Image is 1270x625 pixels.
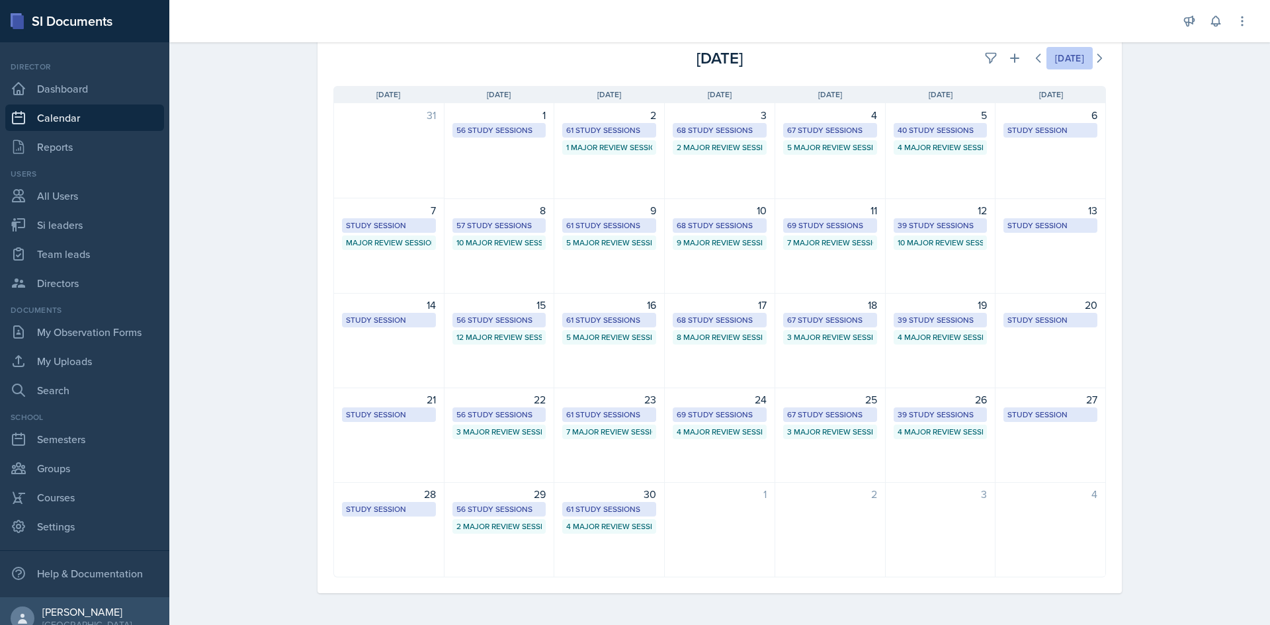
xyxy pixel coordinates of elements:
div: 67 Study Sessions [787,314,873,326]
div: 3 Major Review Sessions [787,426,873,438]
div: 8 Major Review Sessions [677,331,763,343]
div: 61 Study Sessions [566,503,652,515]
a: Dashboard [5,75,164,102]
span: [DATE] [818,89,842,101]
div: 21 [342,392,436,407]
div: 5 Major Review Sessions [566,237,652,249]
div: 7 Major Review Sessions [566,426,652,438]
div: 39 Study Sessions [898,409,984,421]
div: 61 Study Sessions [566,314,652,326]
a: Directors [5,270,164,296]
div: 15 [452,297,546,313]
div: 56 Study Sessions [456,314,542,326]
div: Study Session [346,220,432,231]
div: 17 [673,297,767,313]
a: Reports [5,134,164,160]
div: Study Session [346,314,432,326]
div: 4 Major Review Sessions [677,426,763,438]
div: 4 Major Review Sessions [566,521,652,532]
span: [DATE] [376,89,400,101]
div: 1 [673,486,767,502]
div: 10 [673,202,767,218]
div: 12 [894,202,988,218]
div: 69 Study Sessions [677,409,763,421]
div: Study Session [1007,409,1093,421]
span: [DATE] [929,89,952,101]
div: [DATE] [591,46,848,70]
div: 11 [783,202,877,218]
a: Search [5,377,164,403]
div: 28 [342,486,436,502]
div: Help & Documentation [5,560,164,587]
div: 26 [894,392,988,407]
div: 39 Study Sessions [898,220,984,231]
a: My Uploads [5,348,164,374]
div: 5 [894,107,988,123]
div: Study Session [1007,220,1093,231]
div: 61 Study Sessions [566,220,652,231]
div: 9 [562,202,656,218]
div: Major Review Session [346,237,432,249]
div: 3 [673,107,767,123]
div: 16 [562,297,656,313]
span: [DATE] [487,89,511,101]
div: 1 Major Review Session [566,142,652,153]
div: 30 [562,486,656,502]
div: Study Session [1007,314,1093,326]
div: 2 Major Review Sessions [456,521,542,532]
div: 67 Study Sessions [787,409,873,421]
div: 3 [894,486,988,502]
div: 23 [562,392,656,407]
div: 68 Study Sessions [677,314,763,326]
div: 57 Study Sessions [456,220,542,231]
div: 9 Major Review Sessions [677,237,763,249]
div: 18 [783,297,877,313]
div: 2 [562,107,656,123]
div: 12 Major Review Sessions [456,331,542,343]
div: 4 [783,107,877,123]
div: 25 [783,392,877,407]
div: Documents [5,304,164,316]
div: 56 Study Sessions [456,503,542,515]
a: Settings [5,513,164,540]
div: [PERSON_NAME] [42,605,132,618]
div: 2 [783,486,877,502]
span: [DATE] [1039,89,1063,101]
div: 2 Major Review Sessions [677,142,763,153]
div: 29 [452,486,546,502]
div: Study Session [1007,124,1093,136]
div: [DATE] [1055,53,1084,63]
button: [DATE] [1046,47,1093,69]
div: 3 Major Review Sessions [456,426,542,438]
a: My Observation Forms [5,319,164,345]
a: Semesters [5,426,164,452]
a: Calendar [5,104,164,131]
div: Study Session [346,503,432,515]
div: 31 [342,107,436,123]
div: 10 Major Review Sessions [898,237,984,249]
a: Team leads [5,241,164,267]
div: 68 Study Sessions [677,220,763,231]
a: All Users [5,183,164,209]
div: 1 [452,107,546,123]
span: [DATE] [597,89,621,101]
span: [DATE] [708,89,732,101]
div: 7 Major Review Sessions [787,237,873,249]
div: 4 Major Review Sessions [898,331,984,343]
div: 39 Study Sessions [898,314,984,326]
div: 61 Study Sessions [566,124,652,136]
div: 19 [894,297,988,313]
div: 7 [342,202,436,218]
div: 56 Study Sessions [456,409,542,421]
div: 68 Study Sessions [677,124,763,136]
div: 56 Study Sessions [456,124,542,136]
a: Groups [5,455,164,481]
div: 4 Major Review Sessions [898,426,984,438]
div: 14 [342,297,436,313]
div: Users [5,168,164,180]
a: Courses [5,484,164,511]
div: Study Session [346,409,432,421]
div: 4 Major Review Sessions [898,142,984,153]
div: 3 Major Review Sessions [787,331,873,343]
div: 8 [452,202,546,218]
